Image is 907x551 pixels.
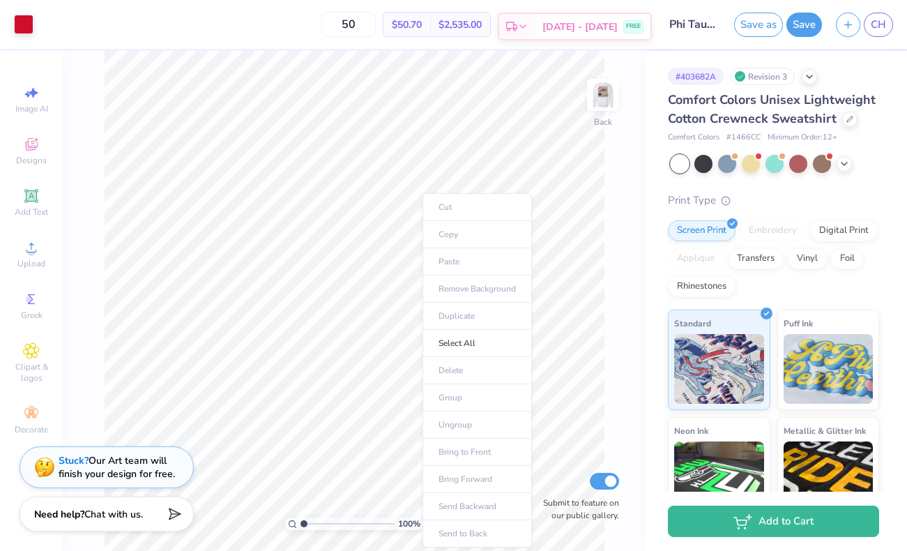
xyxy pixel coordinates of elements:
[726,132,761,144] span: # 1466CC
[59,454,175,481] div: Our Art team will finish your design for free.
[668,91,876,127] span: Comfort Colors Unisex Lightweight Cotton Crewneck Sweatshirt
[34,508,84,521] strong: Need help?
[668,68,724,85] div: # 403682A
[668,132,719,144] span: Comfort Colors
[626,22,641,31] span: FREE
[734,13,783,37] button: Save as
[784,423,866,438] span: Metallic & Glitter Ink
[740,220,806,241] div: Embroidery
[392,17,422,32] span: $50.70
[16,155,47,166] span: Designs
[15,103,48,114] span: Image AI
[15,206,48,218] span: Add Text
[668,276,735,297] div: Rhinestones
[659,10,727,38] input: Untitled Design
[15,424,48,435] span: Decorate
[784,334,874,404] img: Puff Ink
[59,454,89,467] strong: Stuck?
[786,13,822,37] button: Save
[728,248,784,269] div: Transfers
[17,258,45,269] span: Upload
[21,310,43,321] span: Greek
[674,441,764,511] img: Neon Ink
[668,248,724,269] div: Applique
[668,506,879,537] button: Add to Cart
[321,12,376,37] input: – –
[871,17,886,33] span: CH
[84,508,143,521] span: Chat with us.
[535,497,619,522] label: Submit to feature on our public gallery.
[398,518,420,530] span: 100 %
[439,17,482,32] span: $2,535.00
[674,423,708,438] span: Neon Ink
[422,330,532,357] li: Select All
[768,132,837,144] span: Minimum Order: 12 +
[784,316,813,331] span: Puff Ink
[668,220,735,241] div: Screen Print
[810,220,878,241] div: Digital Print
[864,13,893,37] a: CH
[7,361,56,384] span: Clipart & logos
[674,316,711,331] span: Standard
[788,248,827,269] div: Vinyl
[668,193,879,209] div: Print Type
[542,20,618,34] span: [DATE] - [DATE]
[594,116,612,128] div: Back
[674,334,764,404] img: Standard
[589,81,617,109] img: Back
[831,248,864,269] div: Foil
[731,68,795,85] div: Revision 3
[784,441,874,511] img: Metallic & Glitter Ink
